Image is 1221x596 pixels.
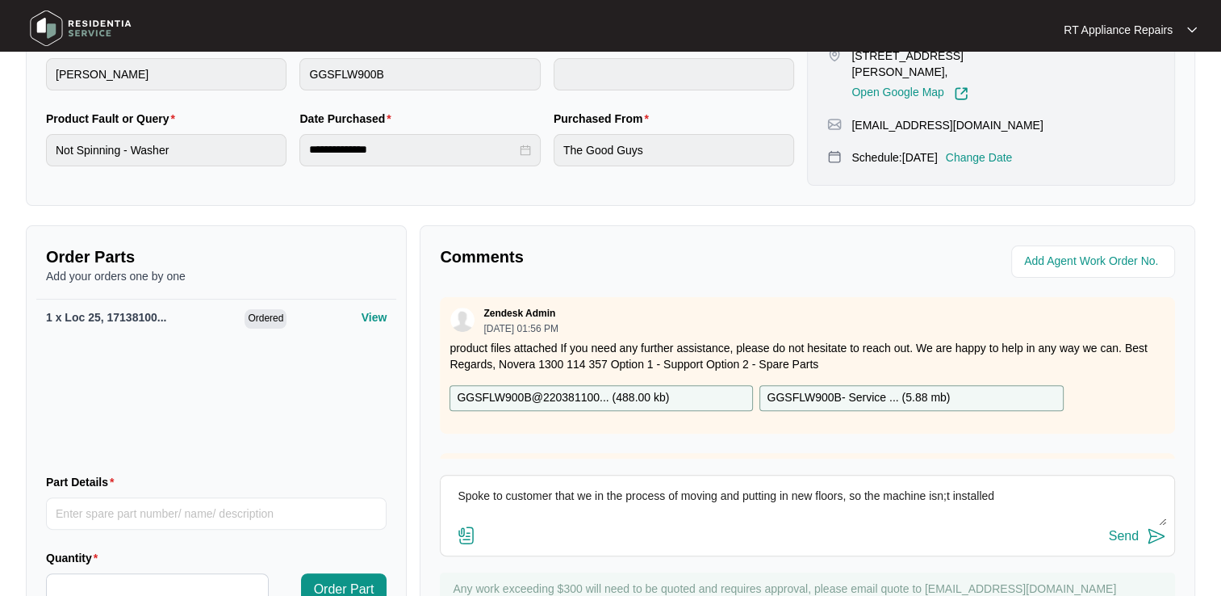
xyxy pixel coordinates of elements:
label: Purchased From [554,111,655,127]
p: RT Appliance Repairs [1064,22,1173,38]
label: Product Fault or Query [46,111,182,127]
p: View [362,309,387,325]
p: Add your orders one by one [46,268,387,284]
input: Purchased From [554,134,794,166]
label: Quantity [46,550,104,566]
label: Date Purchased [299,111,397,127]
p: [DATE] 01:56 PM [483,324,558,334]
img: Link-External [954,86,968,101]
textarea: Spoke to customer that we in the process of moving and putting in new floors, so the machine isn;... [449,484,1166,526]
img: map-pin [827,149,842,164]
img: residentia service logo [24,4,137,52]
p: Zendesk Admin [483,307,555,320]
input: Brand [46,58,286,90]
p: GGSFLW900B@220381100... ( 488.00 kb ) [457,389,669,407]
p: GGSFLW900B- Service ... ( 5.88 mb ) [767,389,950,407]
input: Serial Number [554,58,794,90]
p: [STREET_ADDRESS][PERSON_NAME], [851,48,1018,80]
img: file-attachment-doc.svg [457,526,476,545]
button: Send [1109,526,1166,548]
a: Open Google Map [851,86,968,101]
p: Change Date [946,149,1013,166]
input: Part Details [46,497,387,530]
p: product files attached If you need any further assistance, please do not hesitate to reach out. W... [450,340,1165,372]
p: Schedule: [DATE] [851,149,937,166]
span: 1 x Loc 25, 17138100... [46,311,166,324]
input: Product Model [299,58,540,90]
img: send-icon.svg [1147,527,1166,546]
p: Order Parts [46,246,387,268]
label: Part Details [46,474,121,490]
input: Date Purchased [309,141,516,158]
p: [EMAIL_ADDRESS][DOMAIN_NAME] [851,117,1043,133]
p: Comments [440,246,796,268]
img: dropdown arrow [1187,26,1197,34]
input: Product Fault or Query [46,134,286,166]
div: Send [1109,529,1139,544]
span: Ordered [245,309,286,329]
img: user.svg [450,308,475,332]
img: map-pin [827,117,842,132]
input: Add Agent Work Order No. [1024,252,1165,271]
